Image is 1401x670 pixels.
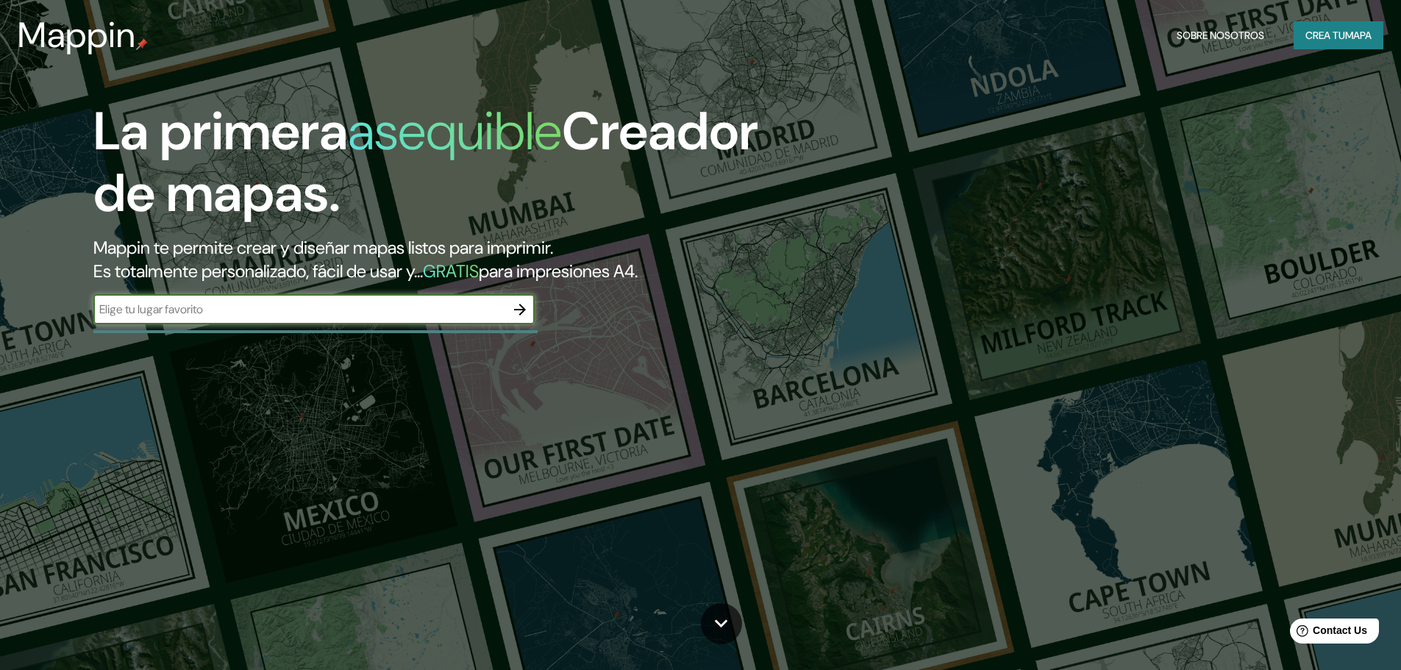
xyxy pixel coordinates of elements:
[479,260,638,282] font: para impresiones A4.
[93,236,553,259] font: Mappin te permite crear y diseñar mapas listos para imprimir.
[93,260,423,282] font: Es totalmente personalizado, fácil de usar y...
[1177,29,1264,42] font: Sobre nosotros
[1345,29,1372,42] font: mapa
[1305,29,1345,42] font: Crea tu
[1171,21,1270,49] button: Sobre nosotros
[93,301,505,318] input: Elige tu lugar favorito
[18,12,136,58] font: Mappin
[93,97,758,227] font: Creador de mapas.
[1270,613,1385,654] iframe: Help widget launcher
[1294,21,1383,49] button: Crea tumapa
[136,38,148,50] img: pin de mapeo
[348,97,562,165] font: asequible
[423,260,479,282] font: GRATIS
[93,97,348,165] font: La primera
